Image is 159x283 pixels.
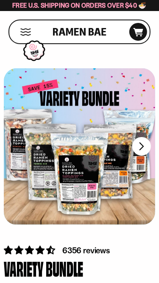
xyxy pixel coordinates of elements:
div: Variety [4,256,44,281]
span: Free U.S. Shipping on Orders over $40 🍜 [12,1,147,9]
button: Mobile Menu Trigger [20,28,31,36]
button: Next [132,137,151,156]
span: 6356 reviews [62,245,110,255]
span: 4.63 stars [4,245,57,255]
div: Bundle [46,256,83,281]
